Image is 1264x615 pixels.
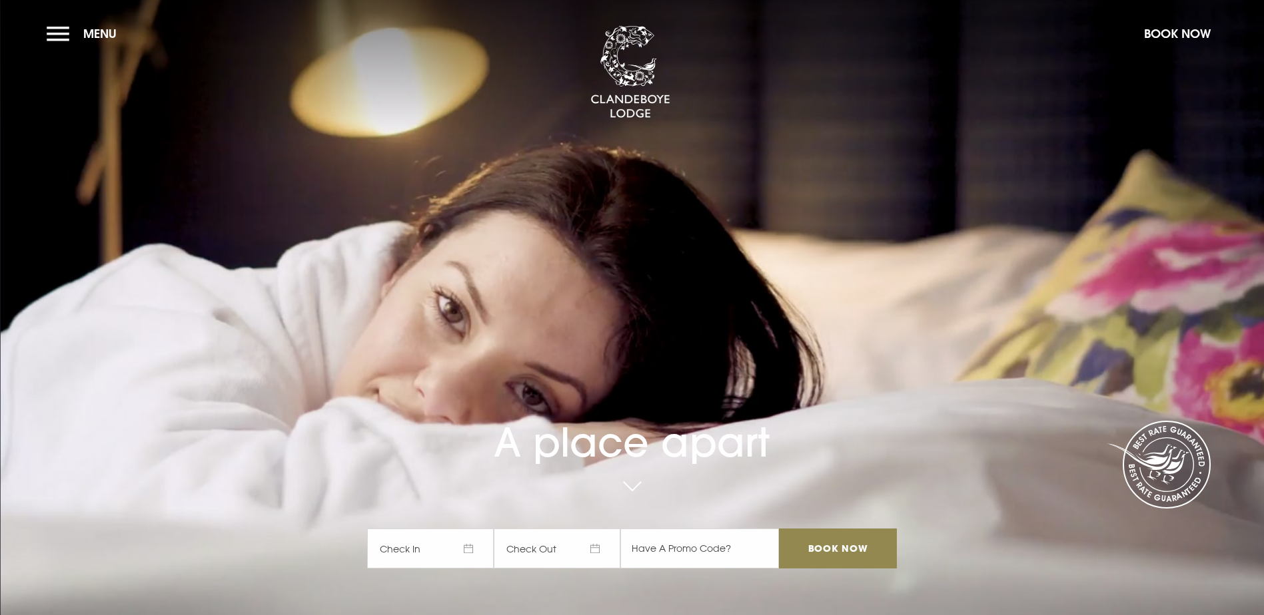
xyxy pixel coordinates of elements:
[1137,19,1217,48] button: Book Now
[367,381,896,466] h1: A place apart
[779,528,896,568] input: Book Now
[83,26,117,41] span: Menu
[47,19,123,48] button: Menu
[494,528,620,568] span: Check Out
[620,528,779,568] input: Have A Promo Code?
[367,528,494,568] span: Check In
[590,26,670,119] img: Clandeboye Lodge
